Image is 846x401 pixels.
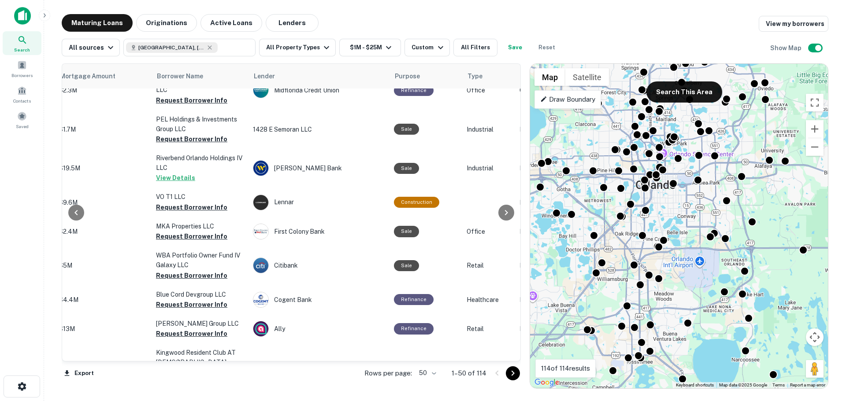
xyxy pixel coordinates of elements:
button: Maturing Loans [62,14,133,32]
p: $19.5M [59,163,147,173]
p: Debt Fund [519,198,590,207]
p: Industrial [467,125,511,134]
span: [GEOGRAPHIC_DATA], [GEOGRAPHIC_DATA], [GEOGRAPHIC_DATA] [138,44,204,52]
div: Cogent Bank [253,292,385,308]
div: All sources [69,42,116,53]
p: Private Money [519,125,590,134]
p: Retail [467,261,511,270]
p: Credit Union [519,85,590,95]
span: Purpose [395,71,420,81]
img: Google [532,377,561,388]
p: WBA Portfolio Owner Fund IV Galaxy LLC [156,250,244,270]
span: Lender [254,71,275,81]
iframe: Chat Widget [802,331,846,373]
p: $2.4M [59,227,147,236]
button: $1M - $25M [339,39,401,56]
button: Request Borrower Info [156,95,227,106]
p: Bank [519,295,590,305]
p: $4.4M [59,295,147,305]
p: $5M [59,261,147,270]
span: Lender Type [520,71,558,81]
p: $9.6M [59,198,147,207]
button: Keyboard shortcuts [676,382,714,388]
div: Lennar [253,195,385,210]
a: Open this area in Google Maps (opens a new window) [532,377,561,388]
p: $2.3M [59,85,147,95]
span: Saved [16,123,29,130]
button: Reset [533,39,561,56]
span: Mortgage Amount [60,71,127,81]
button: Request Borrower Info [156,202,227,213]
button: Request Borrower Info [156,231,227,242]
p: 1–50 of 114 [452,368,486,379]
p: Office [467,227,511,236]
p: Bank [519,227,590,236]
p: Bank [519,324,590,334]
span: Type [468,71,482,81]
img: picture [253,195,268,210]
button: Lenders [266,14,319,32]
p: Riverbend Orlando Holdings IV LLC [156,153,244,173]
button: All Property Types [259,39,336,56]
button: Request Borrower Info [156,134,227,144]
a: Terms (opens in new tab) [772,383,785,387]
button: Show satellite imagery [565,68,609,86]
th: Lender [249,64,390,88]
div: Custom [412,42,445,53]
p: Bank [519,261,590,270]
span: Search [14,46,30,53]
p: [PERSON_NAME] Group LLC [156,319,244,328]
img: capitalize-icon.png [14,7,31,25]
button: Show street map [534,68,565,86]
div: Midflorida Credit Union [253,82,385,98]
div: This loan purpose was for refinancing [394,323,434,334]
span: Contacts [13,97,31,104]
p: 1428 E Semoran LLC [253,125,385,134]
a: Borrowers [3,57,41,81]
img: picture [253,321,268,336]
img: picture [253,83,268,98]
img: picture [253,292,268,307]
button: Originations [136,14,197,32]
div: [PERSON_NAME] Bank [253,160,385,176]
a: Search [3,31,41,55]
div: Sale [394,163,419,174]
button: Go to next page [506,366,520,380]
p: Bank [519,163,590,173]
th: Borrower Name [152,64,249,88]
span: Map data ©2025 Google [719,383,767,387]
div: 0 0 [530,64,828,388]
span: Borrowers [11,72,33,79]
div: This loan purpose was for refinancing [394,294,434,305]
div: Citibank [253,258,385,273]
p: $1.7M [59,125,147,134]
div: Sale [394,260,419,271]
a: Saved [3,108,41,132]
th: Type [462,64,515,88]
button: Search This Area [646,81,722,103]
span: Borrower Name [157,71,203,81]
p: 114 of 114 results [541,363,590,374]
p: VO T1 LLC [156,192,244,202]
div: This loan purpose was for construction [394,197,439,208]
img: picture [253,161,268,176]
button: Zoom out [806,138,824,156]
p: Retail [467,324,511,334]
button: View Details [156,173,195,183]
th: Purpose [390,64,462,88]
button: Request Borrower Info [156,299,227,310]
button: Toggle fullscreen view [806,94,824,111]
p: MKA Properties LLC [156,221,244,231]
div: Sale [394,124,419,135]
a: Contacts [3,82,41,106]
p: Draw Boundary [540,94,595,105]
a: View my borrowers [759,16,828,32]
p: Industrial [467,163,511,173]
div: First Colony Bank [253,224,385,239]
button: Save your search to get updates of matches that match your search criteria. [501,39,529,56]
a: Report a map error [790,383,825,387]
